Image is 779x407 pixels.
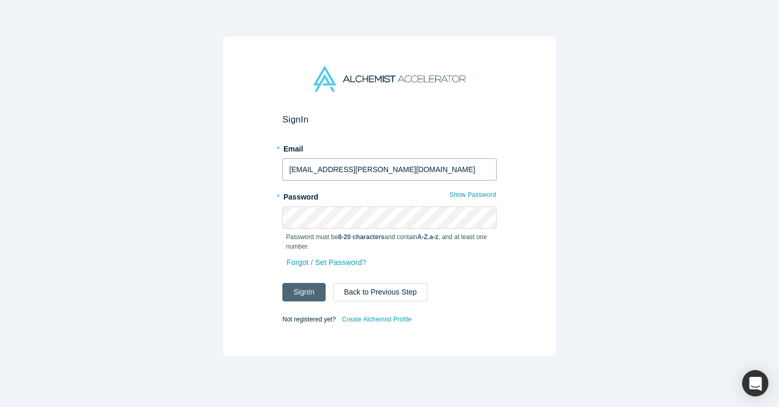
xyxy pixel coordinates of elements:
[313,66,465,92] img: Alchemist Accelerator Logo
[417,233,428,241] strong: A-Z
[286,232,493,251] p: Password must be and contain , , and at least one number.
[430,233,439,241] strong: a-z
[282,114,497,125] h2: Sign In
[282,140,497,155] label: Email
[282,188,497,203] label: Password
[341,313,412,326] a: Create Alchemist Profile
[282,283,326,301] button: SignIn
[449,188,497,202] button: Show Password
[286,253,367,272] a: Forgot / Set Password?
[338,233,385,241] strong: 8-20 characters
[333,283,428,301] button: Back to Previous Step
[282,316,336,323] span: Not registered yet?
